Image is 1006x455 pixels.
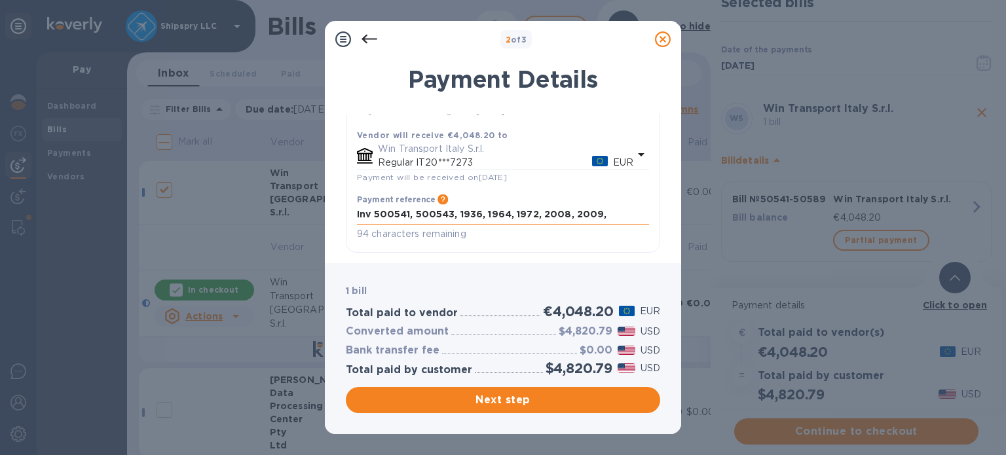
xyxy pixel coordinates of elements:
[506,35,527,45] b: of 3
[378,156,592,170] p: Regular IT20***7273
[506,35,511,45] span: 2
[346,364,472,376] h3: Total paid by customer
[357,209,649,220] textarea: Inv 500541, 500543, 1936, 1964, 1972, 2008, 2009, 500589
[346,325,449,338] h3: Converted amount
[346,65,660,93] h1: Payment Details
[546,360,612,376] h2: $4,820.79
[559,325,612,338] h3: $4,820.79
[580,344,612,357] h3: $0.00
[641,325,660,338] p: USD
[346,307,458,319] h3: Total paid to vendor
[356,392,650,408] span: Next step
[357,106,505,116] span: Payment will be charged on [DATE]
[543,303,613,319] h2: €4,048.20
[357,130,508,140] b: Vendor will receive €4,048.20 to
[641,361,660,375] p: USD
[618,363,635,373] img: USD
[357,195,435,204] h3: Payment reference
[641,344,660,357] p: USD
[357,227,649,242] p: 94 characters remaining
[618,327,635,336] img: USD
[346,387,660,413] button: Next step
[346,344,439,357] h3: Bank transfer fee
[613,156,633,170] p: EUR
[346,285,367,296] b: 1 bill
[378,142,633,156] p: Win Transport Italy S.r.l.
[346,20,660,252] div: default-method
[640,304,660,318] p: EUR
[618,346,635,355] img: USD
[357,172,507,182] span: Payment will be received on [DATE]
